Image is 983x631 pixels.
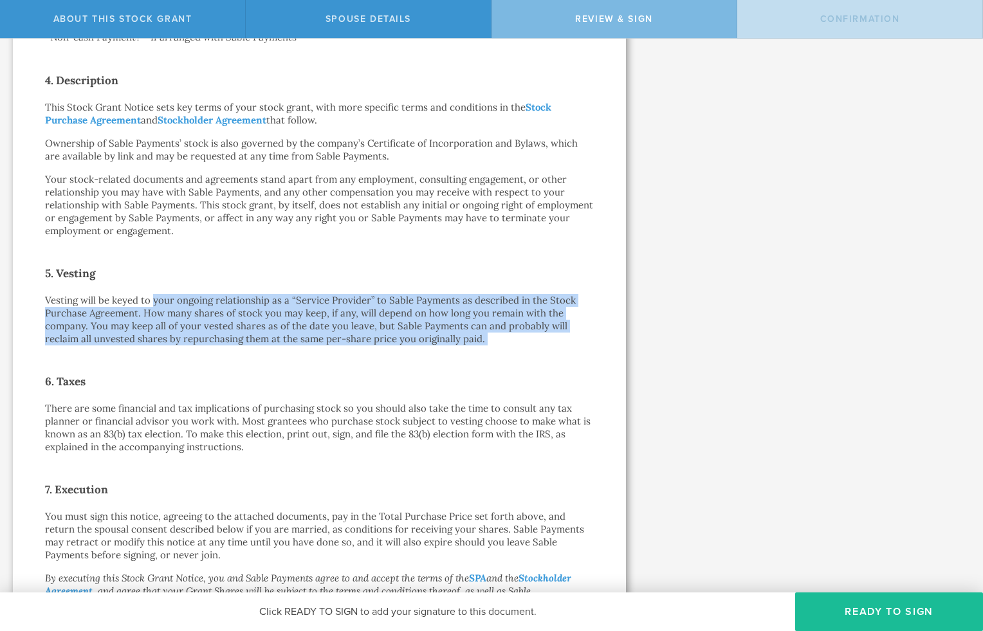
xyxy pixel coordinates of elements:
span: About this stock grant [53,14,192,24]
p: Your stock-related documents and agreements stand apart from any employment, consulting engagemen... [45,173,594,237]
span: Confirmation [820,14,900,24]
span: Spouse Details [326,14,411,24]
h2: 4. Description [45,70,594,91]
a: Stock Purchase Agreement [45,101,551,126]
p: Vesting will be keyed to your ongoing relationship as a “Service Provider” to Sable Payments as d... [45,294,594,345]
span: Click READY TO SIGN to add your signature to this document. [259,605,537,618]
h2: 5. Vesting [45,263,594,284]
iframe: Chat Widget [919,531,983,592]
a: Stockholder Agreement [158,114,266,126]
a: SPA [469,572,486,584]
p: There are some financial and tax implications of purchasing stock so you should also take the tim... [45,402,594,453]
h2: 7. Execution [45,479,594,500]
span: Review & Sign [575,14,653,24]
p: This Stock Grant Notice sets key terms of your stock grant, with more specific terms and conditio... [45,101,594,127]
a: Stockholder Agreement [45,572,571,597]
h2: 6. Taxes [45,371,594,392]
button: Ready to Sign [795,592,983,631]
p: Ownership of Sable Payments’ stock is also governed by the company’s Certificate of Incorporation... [45,137,594,163]
p: You must sign this notice, agreeing to the attached documents, pay in the Total Purchase Price se... [45,510,594,562]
